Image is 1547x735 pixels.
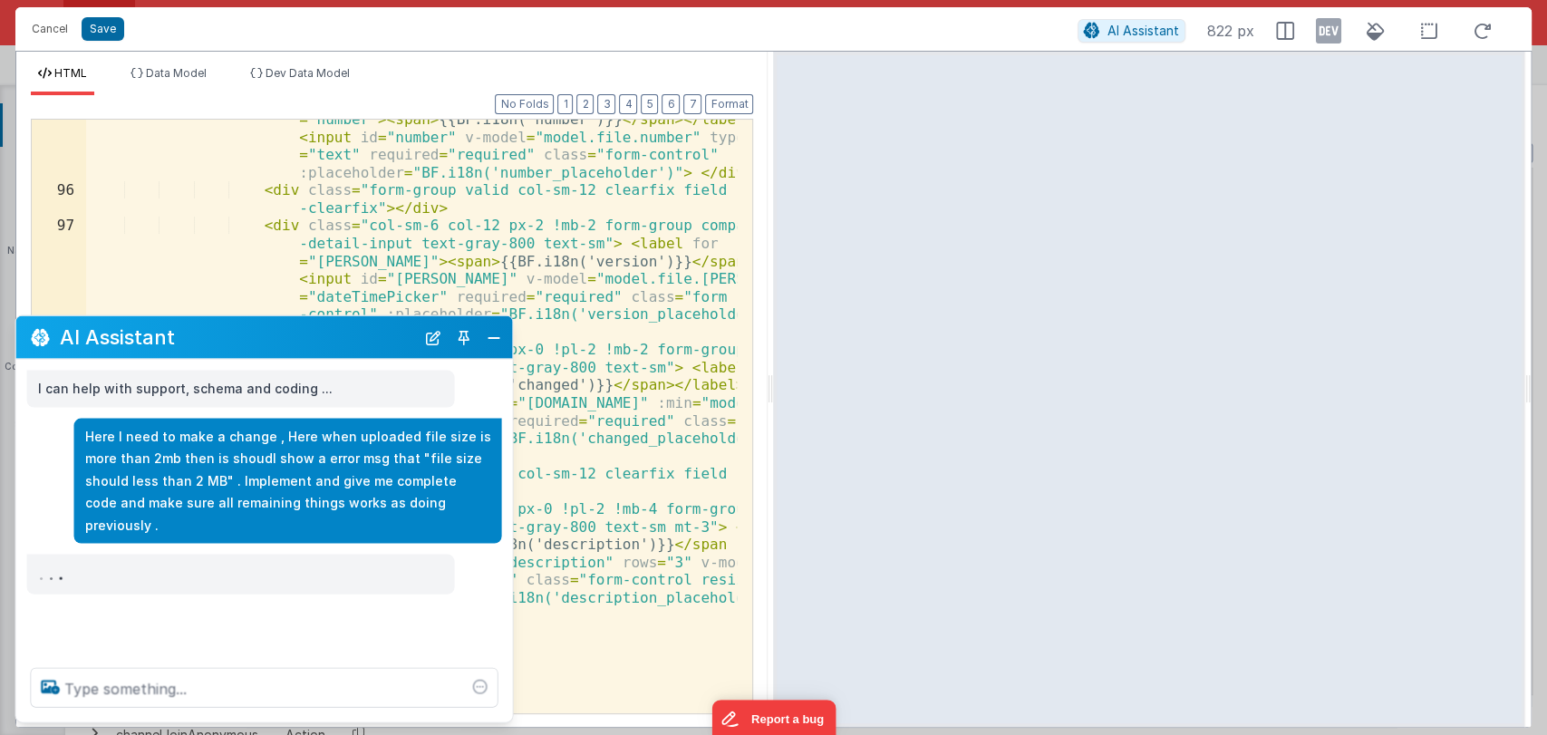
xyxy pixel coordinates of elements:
[576,94,594,114] button: 2
[705,94,753,114] button: Format
[32,217,86,341] div: 97
[451,324,477,350] button: Toggle Pin
[82,17,124,41] button: Save
[48,562,54,587] span: .
[421,324,446,350] button: New Chat
[1207,20,1254,42] span: 822 px
[58,562,64,587] span: .
[60,326,415,348] h2: AI Assistant
[85,425,491,537] p: Here I need to make a change , Here when uploaded file size is more than 2mb then is shoudl show ...
[1078,19,1185,43] button: AI Assistant
[683,94,701,114] button: 7
[146,66,207,80] span: Data Model
[662,94,680,114] button: 6
[619,94,637,114] button: 4
[38,378,444,401] p: I can help with support, schema and coding ...
[32,181,86,217] div: 96
[23,16,77,42] button: Cancel
[38,556,44,581] span: .
[266,66,350,80] span: Dev Data Model
[1107,23,1179,38] span: AI Assistant
[597,94,615,114] button: 3
[641,94,658,114] button: 5
[32,75,86,181] div: 95
[54,66,87,80] span: HTML
[495,94,554,114] button: No Folds
[482,324,506,350] button: Close
[557,94,573,114] button: 1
